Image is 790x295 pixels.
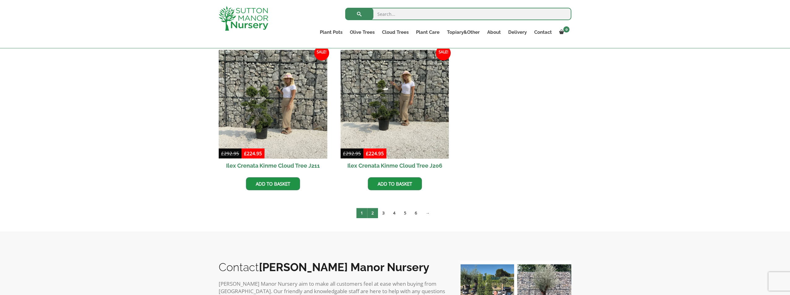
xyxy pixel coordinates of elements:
[410,208,421,218] a: Page 6
[341,159,449,173] h2: Ilex Crenata Kinme Cloud Tree J206
[244,150,262,156] bdi: 224.95
[221,150,239,156] bdi: 292.95
[314,46,329,60] span: Sale!
[421,208,434,218] a: →
[259,261,429,274] b: [PERSON_NAME] Manor Nursery
[316,28,346,37] a: Plant Pots
[346,28,378,37] a: Olive Trees
[244,150,247,156] span: £
[504,28,530,37] a: Delivery
[400,208,410,218] a: Page 5
[563,26,569,33] span: 0
[367,208,378,218] a: Page 2
[368,177,422,190] a: Add to basket: “Ilex Crenata Kinme Cloud Tree J206”
[219,50,327,173] a: Sale! Ilex Crenata Kinme Cloud Tree J211
[412,28,443,37] a: Plant Care
[219,261,448,274] h2: Contact
[221,150,224,156] span: £
[219,50,327,159] img: Ilex Crenata Kinme Cloud Tree J211
[378,208,389,218] a: Page 3
[343,150,361,156] bdi: 292.95
[219,159,327,173] h2: Ilex Crenata Kinme Cloud Tree J211
[343,150,346,156] span: £
[219,6,268,31] img: logo
[389,208,400,218] a: Page 4
[556,28,571,37] a: 0
[443,28,483,37] a: Topiary&Other
[341,50,449,159] img: Ilex Crenata Kinme Cloud Tree J206
[378,28,412,37] a: Cloud Trees
[219,208,571,221] nav: Product Pagination
[246,177,300,190] a: Add to basket: “Ilex Crenata Kinme Cloud Tree J211”
[356,208,367,218] span: Page 1
[366,150,369,156] span: £
[366,150,384,156] bdi: 224.95
[436,46,451,60] span: Sale!
[483,28,504,37] a: About
[345,8,571,20] input: Search...
[341,50,449,173] a: Sale! Ilex Crenata Kinme Cloud Tree J206
[530,28,556,37] a: Contact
